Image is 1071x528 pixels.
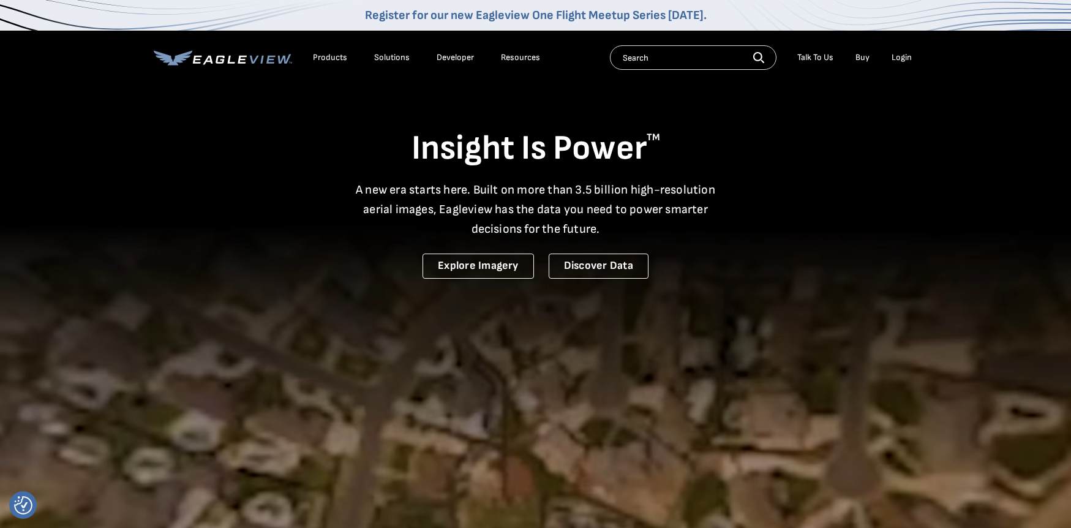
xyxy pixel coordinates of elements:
[647,132,660,143] sup: TM
[501,52,540,63] div: Resources
[549,254,648,279] a: Discover Data
[14,496,32,515] button: Consent Preferences
[423,254,534,279] a: Explore Imagery
[892,52,912,63] div: Login
[437,52,474,63] a: Developer
[348,180,723,239] p: A new era starts here. Built on more than 3.5 billion high-resolution aerial images, Eagleview ha...
[855,52,870,63] a: Buy
[154,127,918,170] h1: Insight Is Power
[374,52,410,63] div: Solutions
[365,8,707,23] a: Register for our new Eagleview One Flight Meetup Series [DATE].
[797,52,833,63] div: Talk To Us
[14,496,32,515] img: Revisit consent button
[313,52,347,63] div: Products
[610,45,776,70] input: Search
